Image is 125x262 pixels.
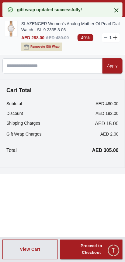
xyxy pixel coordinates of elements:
p: 1 [108,35,113,41]
p: AED 192.00 [96,110,119,116]
button: View Cart [2,240,58,260]
p: Shipping Charges [6,120,40,127]
div: Apply [107,63,118,70]
a: SLAZENGER Women's Analog Mother Of Pearl Dial Watch - SL.9.2335.3.06 [21,21,120,33]
div: Proceed to Checkout [71,243,112,257]
div: Chat Widget [107,244,120,257]
div: gift wrap updated successfully! [17,7,82,13]
span: Remove to Gift Wrap [30,44,60,50]
span: AED 288.00 [21,35,44,40]
button: Removeto Gift Wrap [21,43,62,51]
img: ... [5,21,17,36]
button: Apply [102,58,123,74]
button: Proceed to Checkout [60,240,123,260]
span: AED 15.00 [95,120,119,127]
p: Total [6,147,17,154]
div: View Cart [20,246,40,253]
p: AED 305.00 [92,147,119,154]
p: AED 2.00 [100,131,119,137]
span: 40% [78,34,93,41]
p: Gift Wrap Charges [6,131,42,137]
p: Discount [6,110,23,116]
h4: Cart Total [6,86,119,95]
p: AED 480.00 [96,101,119,107]
span: AED 480.00 [46,35,69,40]
p: Subtotal [6,101,22,107]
